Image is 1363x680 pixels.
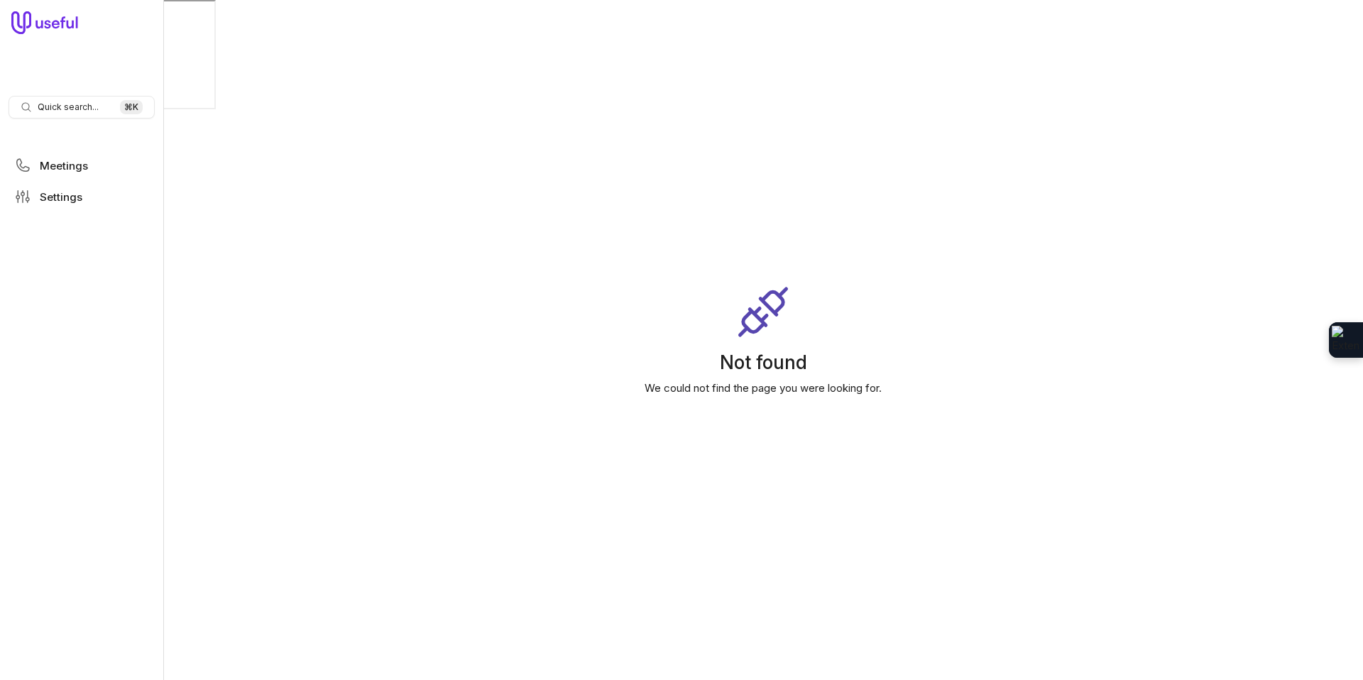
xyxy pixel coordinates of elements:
span: Quick search... [38,102,99,113]
kbd: ⌘ K [120,100,143,114]
span: Settings [40,192,82,202]
p: We could not find the page you were looking for. [163,380,1363,397]
span: Meetings [40,160,88,171]
a: Meetings [9,153,155,178]
h1: Not found [163,351,1363,374]
a: Settings [9,184,155,209]
img: Extension Icon [1332,326,1360,354]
